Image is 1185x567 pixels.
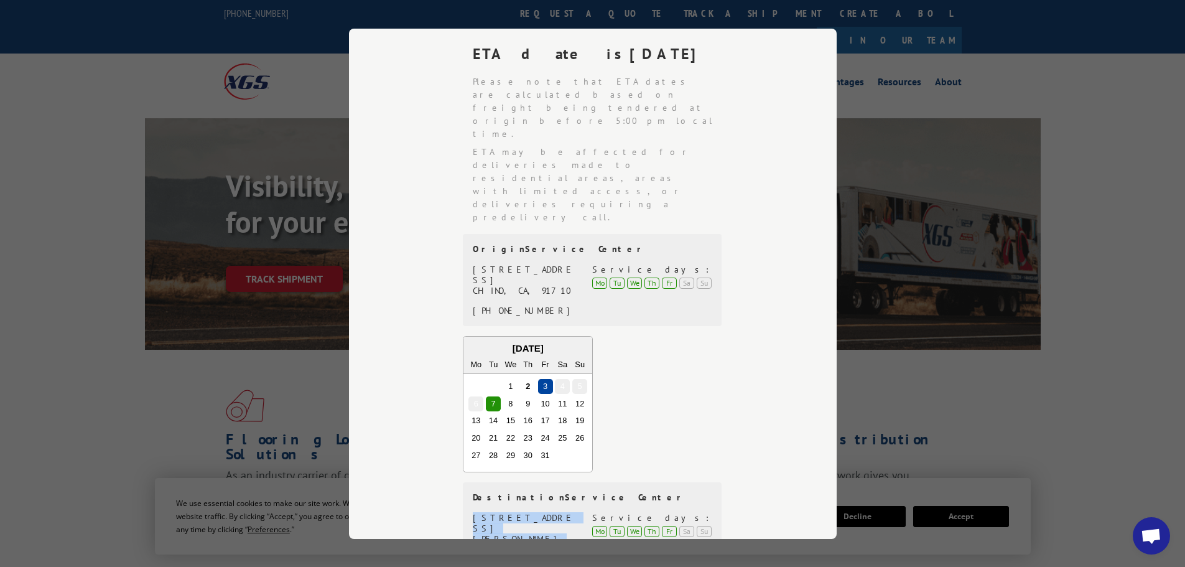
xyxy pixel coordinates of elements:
li: ETA may be affected for deliveries made to residential areas, areas with limited access, or deliv... [473,146,723,224]
div: Choose Saturday, October 25th, 2025 [555,431,570,446]
div: Choose Saturday, October 4th, 2025 [555,378,570,393]
div: Choose Tuesday, October 21st, 2025 [486,431,501,446]
div: Choose Monday, October 6th, 2025 [468,396,483,411]
div: Sa [555,357,570,372]
div: [STREET_ADDRESS][PERSON_NAME] [473,513,578,544]
div: Th [520,357,535,372]
div: Fr [662,526,677,537]
div: Choose Wednesday, October 8th, 2025 [503,396,518,411]
div: Choose Wednesday, October 29th, 2025 [503,448,518,463]
div: Choose Wednesday, October 1st, 2025 [503,378,518,393]
div: Choose Thursday, October 16th, 2025 [520,413,535,428]
div: Th [644,526,659,537]
div: We [627,526,642,537]
div: Choose Friday, October 17th, 2025 [537,413,552,428]
div: Fr [537,357,552,372]
div: Choose Friday, October 10th, 2025 [537,396,552,411]
div: Sa [679,526,694,537]
div: Choose Saturday, October 11th, 2025 [555,396,570,411]
div: Choose Wednesday, October 22nd, 2025 [503,431,518,446]
div: Choose Friday, October 24th, 2025 [537,431,552,446]
div: [DATE] [463,342,592,356]
div: We [503,357,518,372]
div: Su [697,277,712,288]
div: Service days: [592,513,712,523]
div: Mo [468,357,483,372]
div: Choose Sunday, October 26th, 2025 [572,431,587,446]
div: Choose Saturday, October 18th, 2025 [555,413,570,428]
div: Origin Service Center [473,244,712,255]
div: Choose Tuesday, October 28th, 2025 [486,448,501,463]
div: Choose Thursday, October 30th, 2025 [520,448,535,463]
div: Choose Wednesday, October 15th, 2025 [503,413,518,428]
div: Destination Service Center [473,492,712,503]
div: Tu [610,526,625,537]
div: Su [572,357,587,372]
div: [STREET_ADDRESS] [473,264,578,285]
strong: [DATE] [630,44,707,63]
div: Mo [592,526,607,537]
div: ETA date is [473,43,723,65]
div: Choose Monday, October 13th, 2025 [468,413,483,428]
div: Fr [662,277,677,288]
div: Choose Monday, October 27th, 2025 [468,448,483,463]
div: Choose Monday, October 20th, 2025 [468,431,483,446]
div: Service days: [592,264,712,274]
div: Choose Friday, October 31st, 2025 [537,448,552,463]
div: Choose Thursday, October 2nd, 2025 [520,378,535,393]
div: Choose Thursday, October 23rd, 2025 [520,431,535,446]
div: Open chat [1133,517,1170,555]
div: Choose Tuesday, October 14th, 2025 [486,413,501,428]
div: Choose Sunday, October 12th, 2025 [572,396,587,411]
div: Choose Sunday, October 5th, 2025 [572,378,587,393]
div: Choose Thursday, October 9th, 2025 [520,396,535,411]
div: Choose Sunday, October 19th, 2025 [572,413,587,428]
div: month 2025-10 [467,378,588,464]
div: Su [697,526,712,537]
div: Th [644,277,659,288]
div: [PHONE_NUMBER] [473,306,578,316]
div: CHINO, CA, 91710 [473,285,578,296]
div: Mo [592,277,607,288]
li: Please note that ETA dates are calculated based on freight being tendered at origin before 5:00 p... [473,75,723,141]
div: Tu [610,277,625,288]
div: Choose Tuesday, October 7th, 2025 [486,396,501,411]
div: Sa [679,277,694,288]
div: Tu [486,357,501,372]
div: We [627,277,642,288]
div: Choose Friday, October 3rd, 2025 [537,378,552,393]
